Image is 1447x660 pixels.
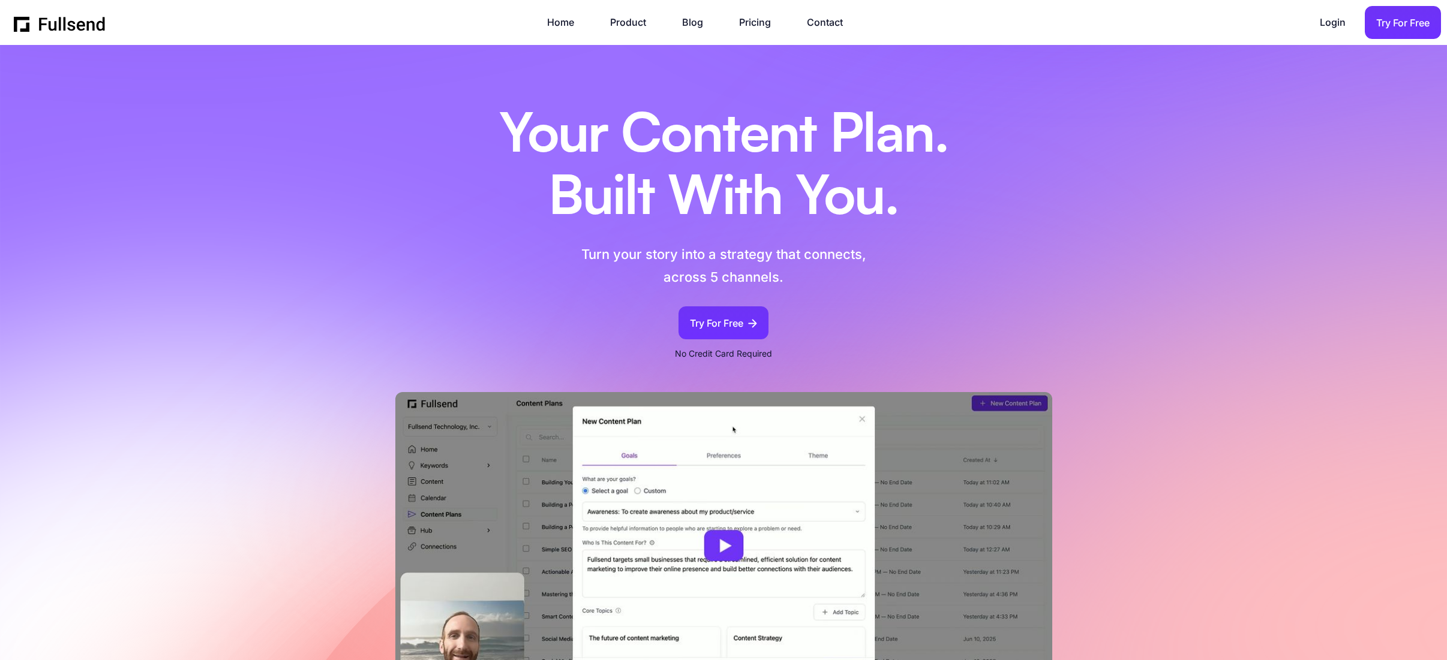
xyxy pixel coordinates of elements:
a: Home [547,14,586,31]
div: Try For Free [1376,15,1430,31]
a: Try For Free [679,306,768,339]
a: Pricing [739,14,783,31]
p: Turn your story into a strategy that connects, across 5 channels. [528,243,920,288]
a: Try For Free [1365,6,1441,39]
a: Blog [682,14,715,31]
div: Try For Free [690,315,743,331]
a: Product [610,14,658,31]
p: No Credit Card Required [675,346,772,361]
a: Login [1320,14,1358,31]
h1: Your Content Plan. Built With You. [469,105,978,229]
a: home [14,14,106,32]
a: Contact [807,14,855,31]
